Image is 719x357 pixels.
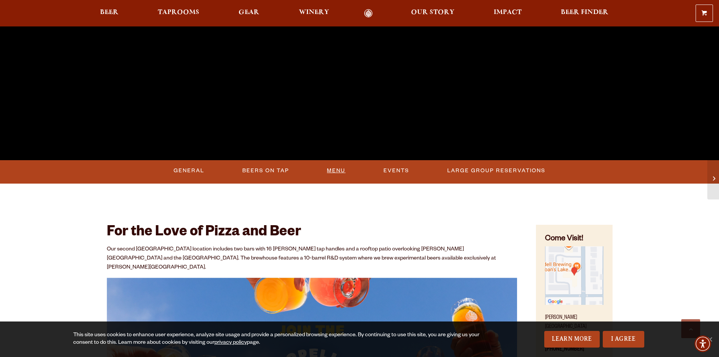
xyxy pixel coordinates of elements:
[545,246,603,304] img: Small thumbnail of location on map
[299,9,329,15] span: Winery
[444,162,548,179] a: Large Group Reservations
[100,9,119,15] span: Beer
[494,9,522,15] span: Impact
[694,335,711,352] div: Accessibility Menu
[171,162,207,179] a: General
[73,332,482,347] div: This site uses cookies to enhance user experience, analyze site usage and provide a personalized ...
[158,9,199,15] span: Taprooms
[153,9,204,18] a: Taprooms
[239,162,292,179] a: Beers On Tap
[545,246,603,309] a: Find on Google Maps (opens in a new window)
[489,9,527,18] a: Impact
[545,234,603,245] h4: Come Visit!
[239,9,259,15] span: Gear
[545,309,603,341] p: [PERSON_NAME][GEOGRAPHIC_DATA] [STREET_ADDRESS]
[544,331,600,348] a: Learn More
[411,9,454,15] span: Our Story
[380,162,412,179] a: Events
[107,245,517,272] p: Our second [GEOGRAPHIC_DATA] location includes two bars with 16 [PERSON_NAME] tap handles and a r...
[406,9,459,18] a: Our Story
[294,9,334,18] a: Winery
[603,331,644,348] a: I Agree
[561,9,608,15] span: Beer Finder
[234,9,264,18] a: Gear
[354,9,383,18] a: Odell Home
[681,319,700,338] a: Scroll to top
[95,9,123,18] a: Beer
[324,162,348,179] a: Menu
[107,225,517,241] h2: For the Love of Pizza and Beer
[214,340,247,346] a: privacy policy
[556,9,613,18] a: Beer Finder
